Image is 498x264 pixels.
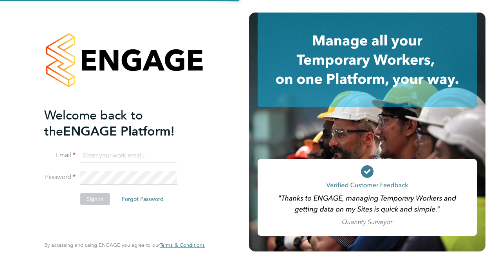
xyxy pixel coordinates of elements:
a: Terms & Conditions [160,242,205,248]
span: Welcome back to the [44,108,143,139]
input: Enter your work email... [80,149,177,163]
span: By accessing and using ENGAGE you agree to our [44,242,205,248]
label: Password [44,173,76,181]
h2: ENGAGE Platform! [44,107,197,139]
button: Sign In [80,193,110,205]
label: Email [44,151,76,159]
button: Forgot Password [115,193,170,205]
